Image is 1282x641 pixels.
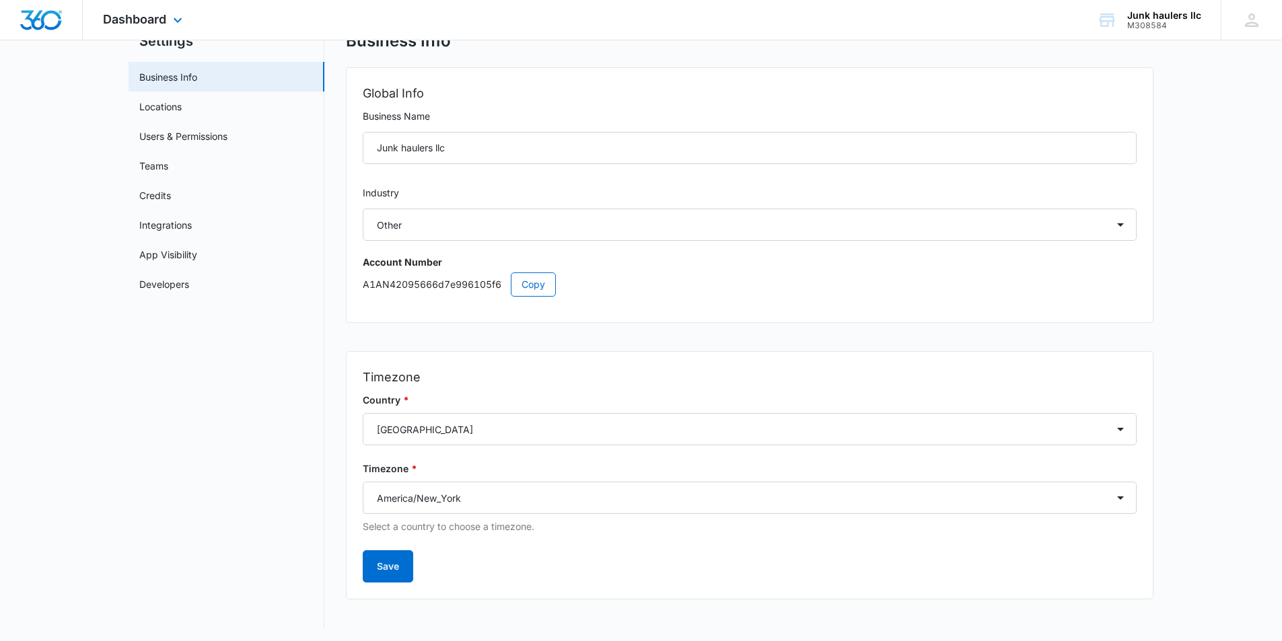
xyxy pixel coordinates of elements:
label: Timezone [363,461,1137,476]
a: Business Info [139,70,197,84]
p: Select a country to choose a timezone. [363,519,1137,534]
button: Save [363,550,413,582]
a: Users & Permissions [139,129,227,143]
label: Country [363,393,1137,408]
a: Locations [139,100,182,114]
h1: Business Info [346,31,451,51]
span: Dashboard [103,12,166,26]
p: A1AN42095666d7e996105f6 [363,272,1137,297]
a: Developers [139,277,189,291]
h2: Global Info [363,84,1137,103]
span: Copy [522,277,545,292]
a: Integrations [139,218,192,232]
h2: Timezone [363,368,1137,387]
strong: Account Number [363,256,442,268]
h2: Settings [129,31,324,51]
div: account name [1127,10,1201,21]
a: Credits [139,188,171,202]
a: Teams [139,159,168,173]
label: Business Name [363,109,1137,124]
button: Copy [511,272,556,297]
label: Industry [363,186,1137,200]
div: account id [1127,21,1201,30]
a: App Visibility [139,248,197,262]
